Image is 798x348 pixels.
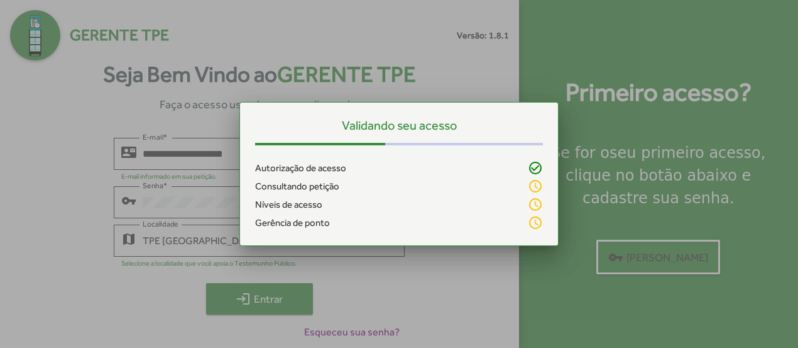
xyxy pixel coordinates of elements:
[528,197,543,212] mat-icon: schedule
[255,179,339,194] span: Consultando petição
[528,179,543,194] mat-icon: schedule
[255,216,330,230] span: Gerência de ponto
[255,118,543,133] h5: Validando seu acesso
[255,161,346,176] span: Autorização de acesso
[255,198,322,212] span: Níveis de acesso
[528,160,543,176] mat-icon: check_circle_outline
[528,215,543,230] mat-icon: schedule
